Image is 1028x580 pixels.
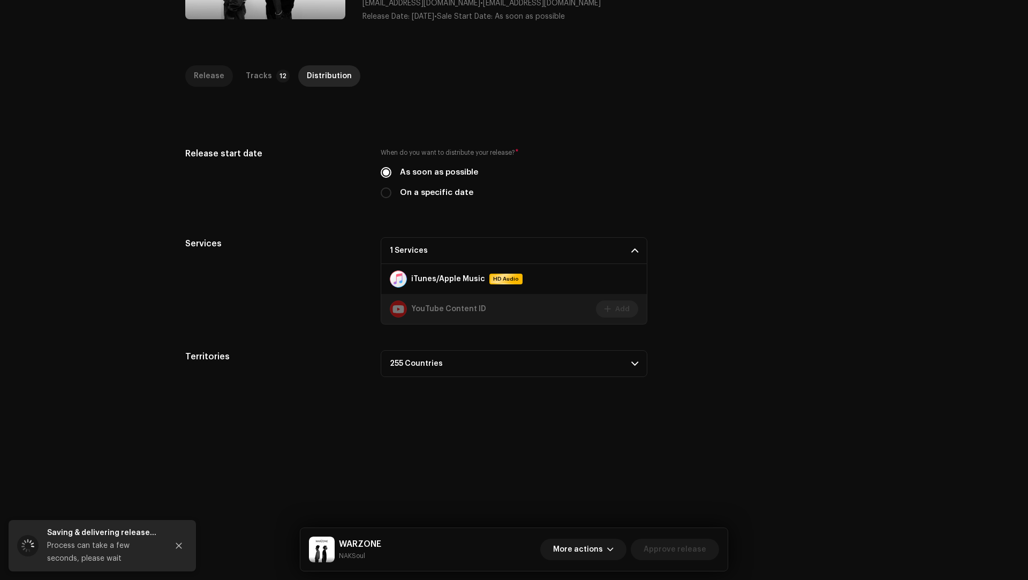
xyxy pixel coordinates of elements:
p-badge: 12 [276,70,290,82]
div: Tracks [246,65,272,87]
p-accordion-content: 1 Services [381,264,647,325]
div: Saving & delivering release... [47,526,160,539]
small: WARZONE [339,551,381,561]
button: Close [168,535,190,556]
span: Approve release [644,539,706,560]
strong: YouTube Content ID [411,305,486,313]
div: Release [194,65,224,87]
button: More actions [540,539,626,560]
span: Add [615,298,630,320]
h5: Territories [185,350,364,363]
h5: WARZONE [339,538,381,551]
label: As soon as possible [400,167,478,178]
span: HD Audio [490,275,521,283]
h5: Services [185,237,364,250]
strong: iTunes/Apple Music [411,275,485,283]
button: Approve release [631,539,719,560]
div: Distribution [307,65,352,87]
p-accordion-header: 255 Countries [381,350,647,377]
label: On a specific date [400,187,473,199]
button: Add [596,300,638,318]
img: d167bd00-1285-4924-b685-d8eb6b4fce62 [309,537,335,562]
div: Process can take a few seconds, please wait [47,539,160,565]
small: When do you want to distribute your release? [381,147,515,158]
p-accordion-header: 1 Services [381,237,647,264]
span: More actions [553,539,603,560]
h5: Release start date [185,147,364,160]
